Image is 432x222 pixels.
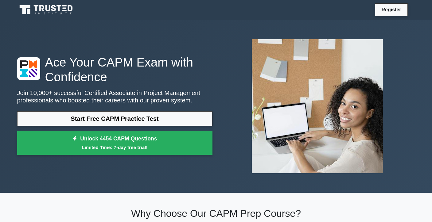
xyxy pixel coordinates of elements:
[17,111,212,126] a: Start Free CAPM Practice Test
[25,144,205,151] small: Limited Time: 7-day free trial!
[17,131,212,155] a: Unlock 4454 CAPM QuestionsLimited Time: 7-day free trial!
[17,208,415,219] h2: Why Choose Our CAPM Prep Course?
[17,55,212,84] h1: Ace Your CAPM Exam with Confidence
[17,89,212,104] p: Join 10,000+ successful Certified Associate in Project Management professionals who boosted their...
[378,6,405,13] a: Register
